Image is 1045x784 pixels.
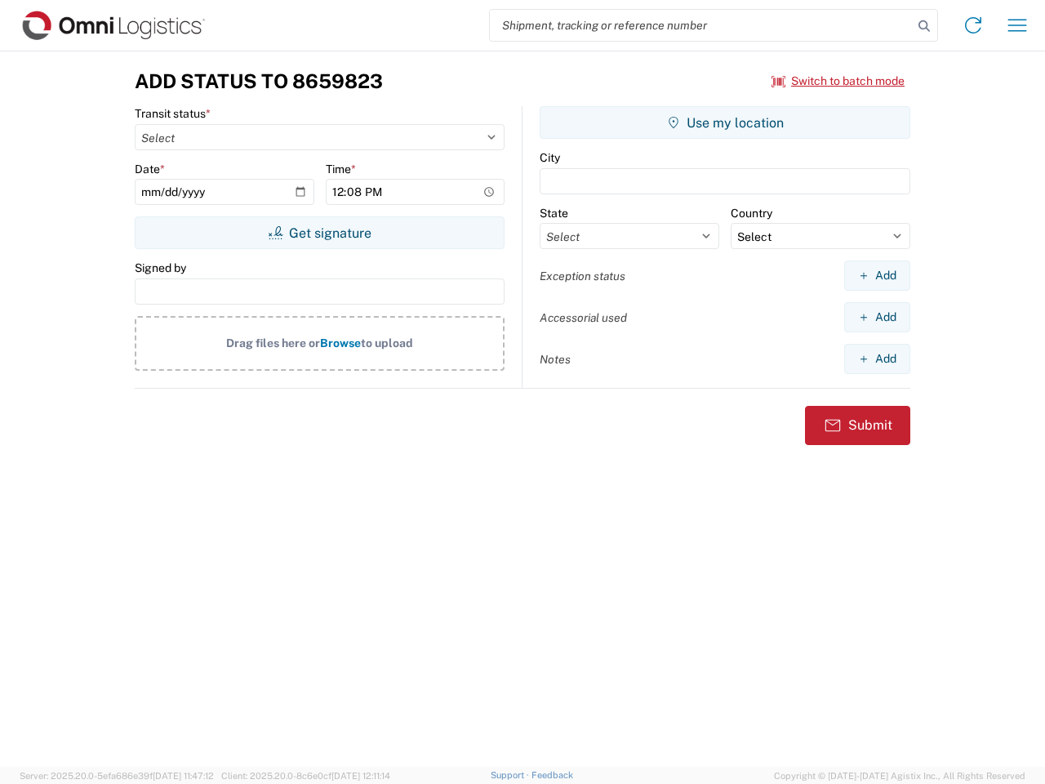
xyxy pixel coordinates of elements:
[540,310,627,325] label: Accessorial used
[320,336,361,350] span: Browse
[153,771,214,781] span: [DATE] 11:47:12
[540,269,625,283] label: Exception status
[540,206,568,220] label: State
[20,771,214,781] span: Server: 2025.20.0-5efa686e39f
[226,336,320,350] span: Drag files here or
[844,302,910,332] button: Add
[135,261,186,275] label: Signed by
[135,69,383,93] h3: Add Status to 8659823
[135,106,211,121] label: Transit status
[772,68,905,95] button: Switch to batch mode
[540,106,910,139] button: Use my location
[731,206,772,220] label: Country
[361,336,413,350] span: to upload
[540,352,571,367] label: Notes
[135,216,505,249] button: Get signature
[221,771,390,781] span: Client: 2025.20.0-8c6e0cf
[774,768,1025,783] span: Copyright © [DATE]-[DATE] Agistix Inc., All Rights Reserved
[844,261,910,291] button: Add
[805,406,910,445] button: Submit
[331,771,390,781] span: [DATE] 12:11:14
[491,770,531,780] a: Support
[540,150,560,165] label: City
[326,162,356,176] label: Time
[531,770,573,780] a: Feedback
[490,10,913,41] input: Shipment, tracking or reference number
[135,162,165,176] label: Date
[844,344,910,374] button: Add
